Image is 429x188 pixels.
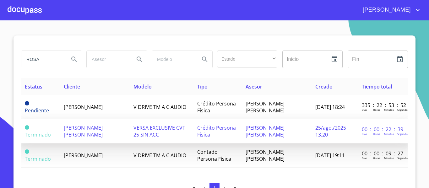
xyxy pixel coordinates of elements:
p: Dias [362,132,367,136]
span: Pendiente [25,101,29,105]
p: Horas [373,132,380,136]
p: Segundos [397,108,409,111]
span: [PERSON_NAME] [PERSON_NAME] [246,148,285,162]
p: Horas [373,108,380,111]
button: Search [67,52,82,67]
span: Pendiente [25,107,49,114]
button: Search [197,52,212,67]
span: [PERSON_NAME] [64,104,103,110]
span: Terminado [25,131,51,138]
p: Segundos [397,156,409,160]
span: Modelo [133,83,152,90]
span: [DATE] 18:24 [315,104,345,110]
p: Minutos [384,132,394,136]
p: 00 : 00 : 22 : 39 [362,126,404,133]
span: Terminado [25,125,29,130]
span: [PERSON_NAME] [358,5,414,15]
span: Terminado [25,155,51,162]
span: [PERSON_NAME] [PERSON_NAME] [246,100,285,114]
span: Crédito Persona Física [197,100,236,114]
p: 335 : 22 : 53 : 52 [362,102,404,109]
span: [PERSON_NAME] [PERSON_NAME] [64,124,103,138]
span: 25/ago./2025 13:20 [315,124,346,138]
span: Asesor [246,83,262,90]
span: Terminado [25,149,29,154]
span: Tipo [197,83,208,90]
span: Cliente [64,83,80,90]
div: ​ [217,51,277,67]
span: Contado Persona Física [197,148,231,162]
span: [PERSON_NAME] [64,152,103,159]
span: VERSA EXCLUSIVE CVT 25 SIN ACC [133,124,185,138]
span: [PERSON_NAME] [PERSON_NAME] [246,124,285,138]
p: 00 : 00 : 09 : 27 [362,150,404,157]
span: Crédito Persona Física [197,124,236,138]
p: Horas [373,156,380,160]
span: V DRIVE TM A C AUDIO [133,104,186,110]
span: Creado [315,83,333,90]
p: Minutos [384,108,394,111]
span: V DRIVE TM A C AUDIO [133,152,186,159]
span: Estatus [25,83,42,90]
p: Segundos [397,132,409,136]
span: [DATE] 19:11 [315,152,345,159]
input: search [21,51,64,68]
button: Search [132,52,147,67]
button: account of current user [358,5,421,15]
p: Minutos [384,156,394,160]
input: search [152,51,195,68]
span: Tiempo total [362,83,392,90]
p: Dias [362,156,367,160]
input: search [87,51,129,68]
p: Dias [362,108,367,111]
